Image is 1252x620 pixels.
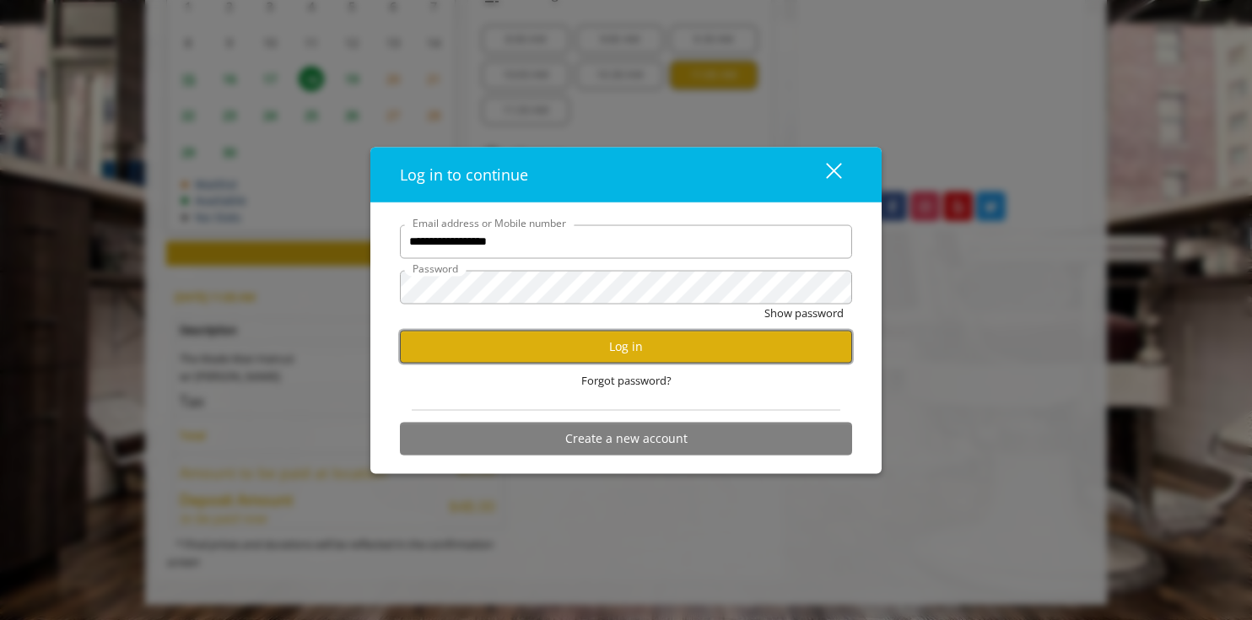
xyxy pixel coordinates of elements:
[400,270,852,304] input: Password
[581,371,672,389] span: Forgot password?
[400,330,852,363] button: Log in
[400,422,852,455] button: Create a new account
[404,260,467,276] label: Password
[400,224,852,258] input: Email address or Mobile number
[400,164,528,184] span: Log in to continue
[764,304,844,321] button: Show password
[404,214,575,230] label: Email address or Mobile number
[795,157,852,191] button: close dialog
[807,162,840,187] div: close dialog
